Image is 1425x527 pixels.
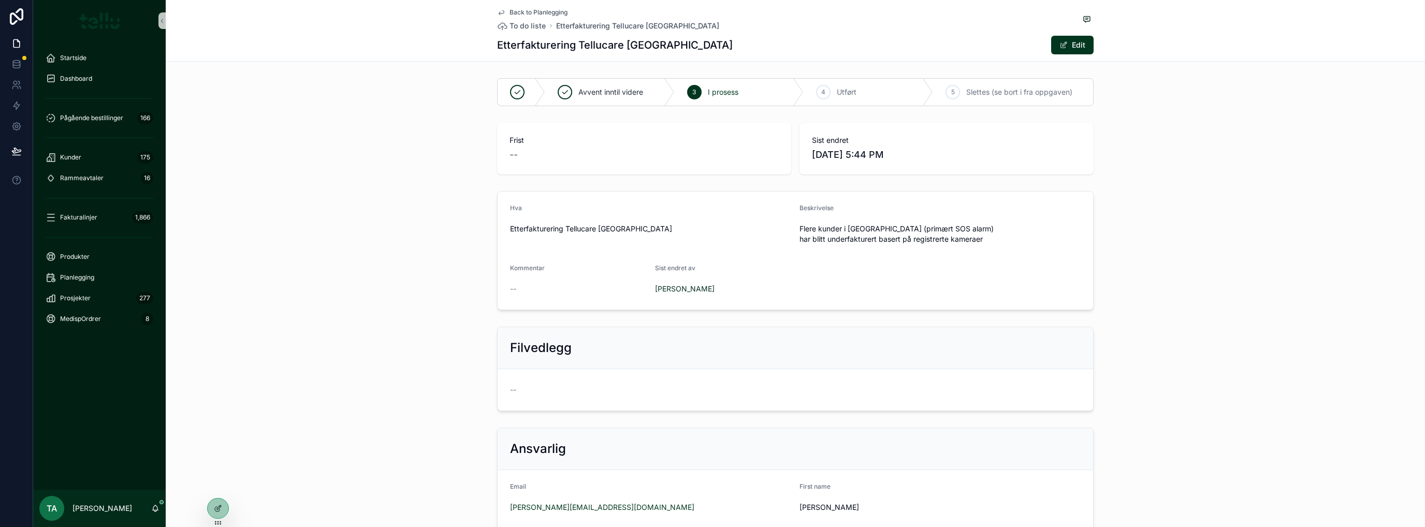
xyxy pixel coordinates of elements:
h2: Filvedlegg [510,340,572,356]
span: Back to Planlegging [510,8,568,17]
div: 8 [141,313,153,325]
h2: Ansvarlig [510,441,566,457]
span: TA [47,502,57,515]
span: -- [510,284,516,294]
a: Back to Planlegging [497,8,568,17]
span: Frist [510,135,779,145]
span: Planlegging [60,273,94,282]
span: Startside [60,54,86,62]
span: Etterfakturering Tellucare [GEOGRAPHIC_DATA] [510,224,791,234]
button: Edit [1051,36,1094,54]
a: [PERSON_NAME] [655,284,715,294]
p: [PERSON_NAME] [72,503,132,514]
span: Flere kunder i [GEOGRAPHIC_DATA] (primært SOS alarm) har blitt underfakturert basert på registrer... [799,224,1081,244]
span: Slettes (se bort i fra oppgaven) [966,87,1072,97]
div: 16 [141,172,153,184]
div: 166 [137,112,153,124]
span: Kommentar [510,264,545,272]
a: Rammeavtaler16 [39,169,159,187]
a: Pågående bestillinger166 [39,109,159,127]
div: 1,866 [132,211,153,224]
a: Kunder175 [39,148,159,167]
span: Kunder [60,153,81,162]
span: 5 [951,88,955,96]
span: Avvent inntil videre [578,87,643,97]
h1: Etterfakturering Tellucare [GEOGRAPHIC_DATA] [497,38,733,52]
a: Produkter [39,247,159,266]
span: Hva [510,204,522,212]
a: Dashboard [39,69,159,88]
a: Startside [39,49,159,67]
span: MedispOrdrer [60,315,101,323]
span: [DATE] 5:44 PM [812,148,1081,162]
span: Pågående bestillinger [60,114,123,122]
span: [PERSON_NAME] [799,502,1081,513]
span: To do liste [510,21,546,31]
span: 4 [821,88,825,96]
div: scrollable content [33,41,166,342]
a: Prosjekter277 [39,289,159,308]
span: Dashboard [60,75,92,83]
span: Beskrivelse [799,204,834,212]
span: Utført [837,87,856,97]
a: To do liste [497,21,546,31]
a: Planlegging [39,268,159,287]
span: Produkter [60,253,90,261]
img: App logo [79,12,120,29]
span: First name [799,482,831,490]
a: Fakturalinjer1,866 [39,208,159,227]
span: Email [510,482,526,490]
span: -- [510,385,516,395]
div: 175 [137,151,153,164]
span: -- [510,148,518,162]
span: 3 [692,88,696,96]
span: Rammeavtaler [60,174,104,182]
span: I prosess [708,87,738,97]
div: 277 [136,292,153,304]
span: Sist endret [812,135,1081,145]
span: Prosjekter [60,294,91,302]
span: Fakturalinjer [60,213,97,222]
a: Etterfakturering Tellucare [GEOGRAPHIC_DATA] [556,21,719,31]
a: MedispOrdrer8 [39,310,159,328]
a: [PERSON_NAME][EMAIL_ADDRESS][DOMAIN_NAME] [510,502,694,513]
span: Sist endret av [655,264,695,272]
